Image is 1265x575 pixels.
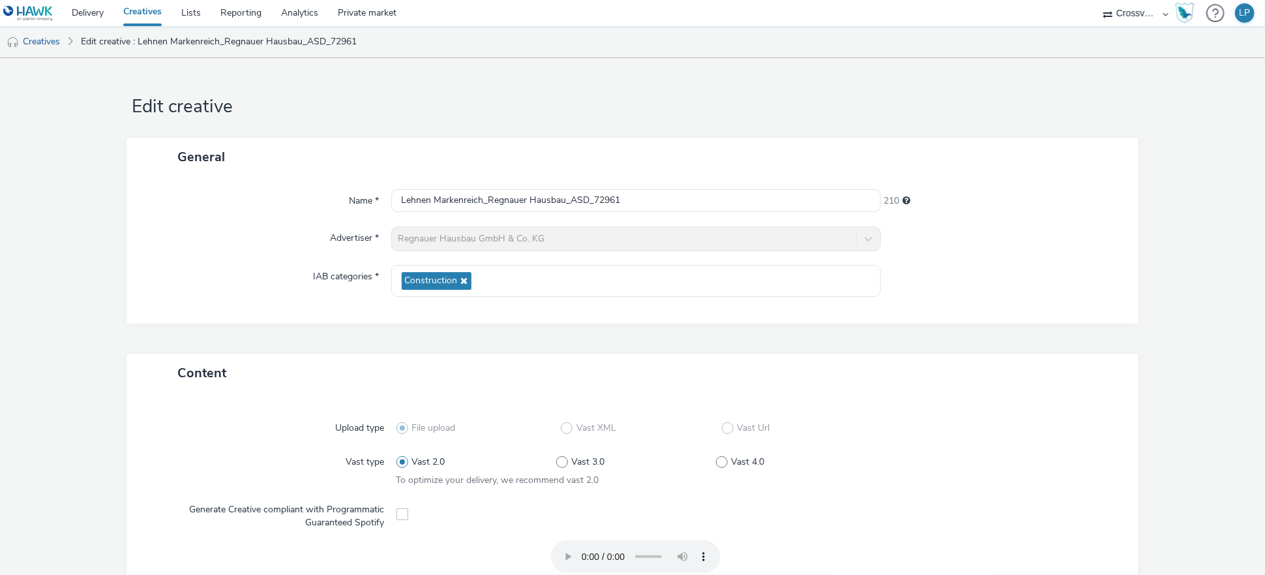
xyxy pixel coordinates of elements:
label: Generate Creative compliant with Programmatic Guaranteed Spotify [150,498,390,530]
span: File upload [411,422,455,435]
span: Construction [405,275,458,287]
h1: Edit creative [126,95,1138,119]
span: Vast 4.0 [731,456,764,469]
label: Advertiser * [325,226,385,245]
img: Hawk Academy [1175,3,1195,23]
img: undefined Logo [3,5,53,22]
span: Vast Url [737,422,769,435]
label: Upload type [331,416,390,435]
span: General [177,148,225,166]
label: IAB categories * [308,265,385,283]
span: Content [177,364,226,382]
span: Vast XML [576,422,616,435]
label: Vast type [341,450,390,469]
span: Vast 3.0 [571,456,604,469]
span: 210 [884,194,900,208]
span: To optimize your delivery, we recommend vast 2.0 [396,474,599,486]
span: Vast 2.0 [411,456,445,469]
a: Edit creative : Lehnen Markenreich_Regnauer Hausbau_ASD_72961 [74,26,363,57]
input: Name [391,189,881,212]
img: audio [7,36,20,49]
label: Name * [344,189,385,208]
div: Maximum 255 characters [903,194,911,208]
div: LP [1240,3,1251,23]
a: Hawk Academy [1175,3,1200,23]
